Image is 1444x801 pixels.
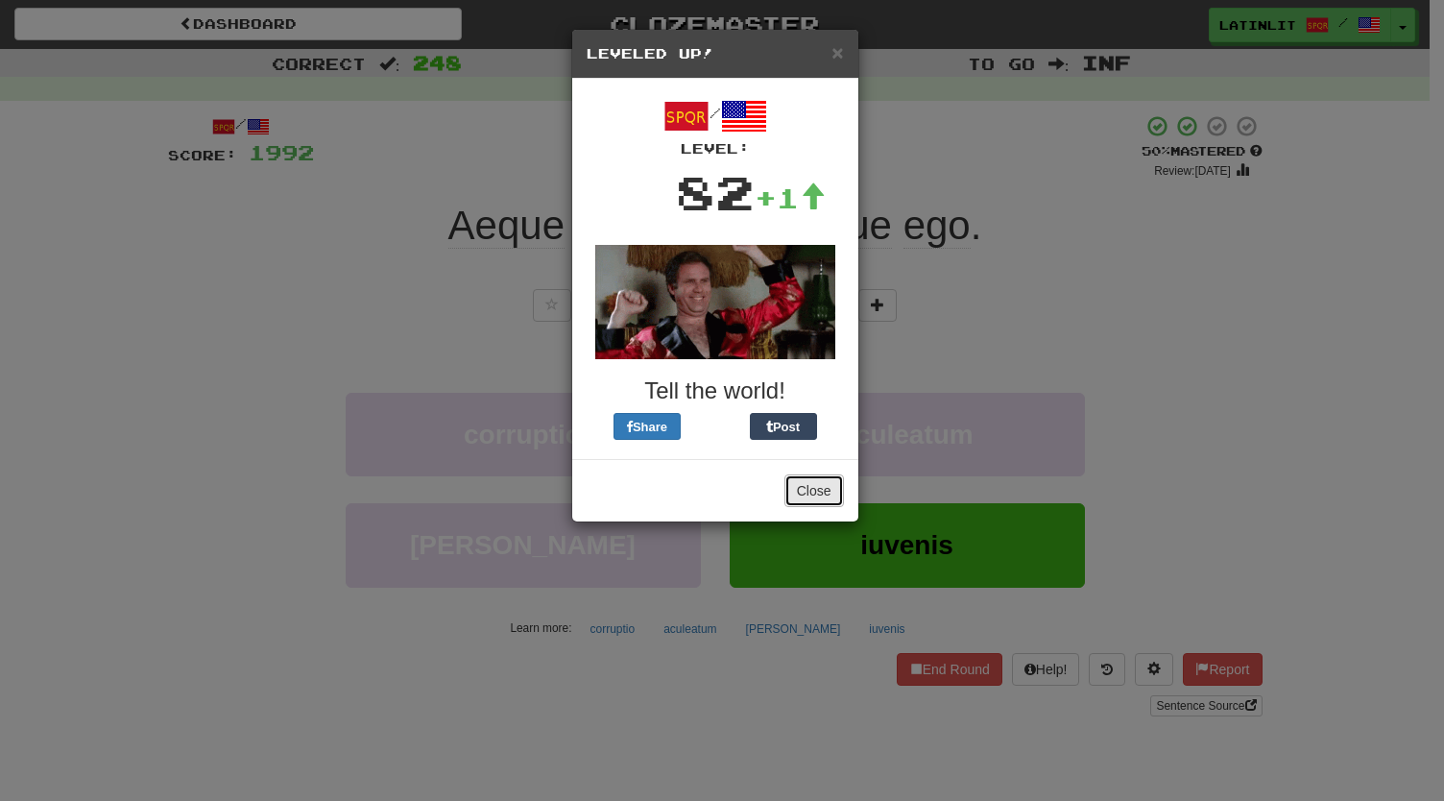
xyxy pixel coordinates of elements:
[750,413,817,440] button: Post
[755,179,826,217] div: +1
[831,41,843,63] span: ×
[831,42,843,62] button: Close
[587,139,844,158] div: Level:
[587,44,844,63] h5: Leveled Up!
[681,413,750,440] iframe: X Post Button
[595,245,835,359] img: will-ferrel-d6c07f94194e19e98823ed86c433f8fc69ac91e84bfcb09b53c9a5692911eaa6.gif
[676,158,755,226] div: 82
[614,413,681,440] button: Share
[587,93,844,158] div: /
[587,378,844,403] h3: Tell the world!
[784,474,844,507] button: Close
